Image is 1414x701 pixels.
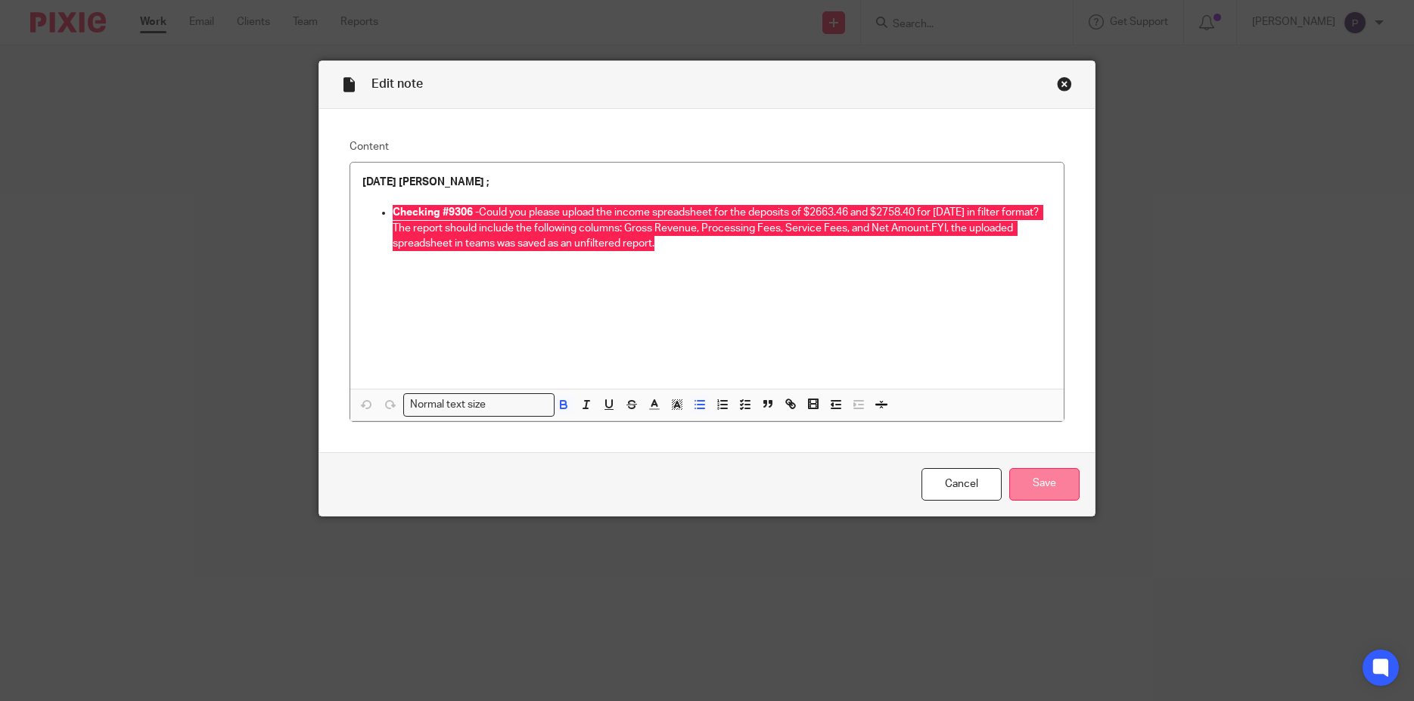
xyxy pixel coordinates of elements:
[362,177,489,188] strong: [DATE] [PERSON_NAME] ;
[921,468,1002,501] a: Cancel
[490,397,545,413] input: Search for option
[393,207,479,218] strong: Checking #9306 -
[407,397,489,413] span: Normal text size
[403,393,555,417] div: Search for option
[1057,76,1072,92] div: Close this dialog window
[393,205,1052,251] p: Could you please upload the income spreadsheet for the deposits of $2663.46 and $2758.40 for [DAT...
[1009,468,1080,501] input: Save
[371,78,423,90] span: Edit note
[350,139,1065,154] label: Content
